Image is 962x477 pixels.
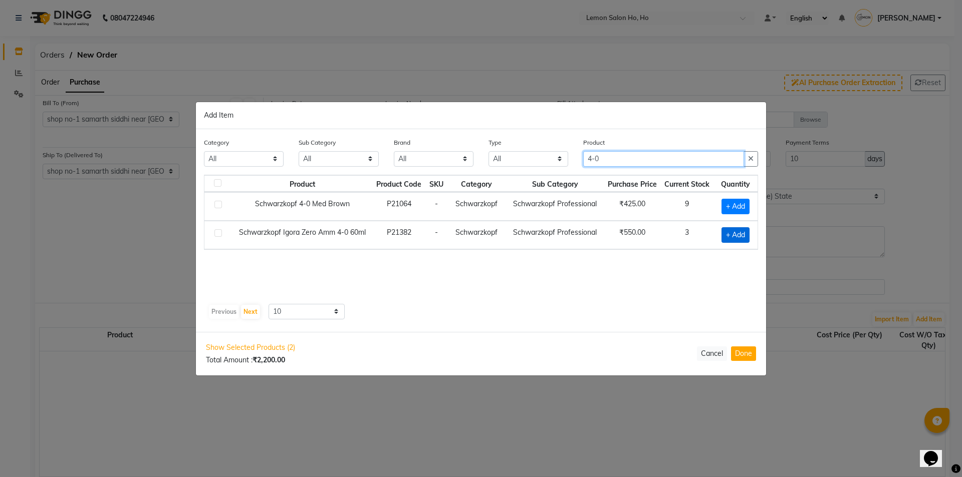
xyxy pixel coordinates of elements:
[373,221,425,249] td: P21382
[232,175,373,192] th: Product
[204,138,229,147] label: Category
[697,346,727,361] button: Cancel
[206,355,285,364] span: Total Amount :
[394,138,410,147] label: Brand
[506,221,604,249] td: Schwarzkopf Professional
[489,138,502,147] label: Type
[661,175,713,192] th: Current Stock
[196,102,766,129] div: Add Item
[604,192,660,221] td: ₹425.00
[731,346,756,361] button: Done
[232,192,373,221] td: Schwarzkopf 4-0 Med Brown
[206,342,295,353] span: Show Selected Products (2)
[425,175,447,192] th: SKU
[661,192,713,221] td: 9
[373,192,425,221] td: P21064
[253,355,285,364] b: ₹2,200.00
[241,305,260,319] button: Next
[713,175,758,192] th: Quantity
[425,192,447,221] td: -
[506,175,604,192] th: Sub Category
[661,221,713,249] td: 3
[506,192,604,221] td: Schwarzkopf Professional
[447,175,506,192] th: Category
[604,221,660,249] td: ₹550.00
[920,437,952,467] iframe: chat widget
[425,221,447,249] td: -
[447,221,506,249] td: Schwarzkopf
[447,192,506,221] td: Schwarzkopf
[722,227,750,243] span: + Add
[232,221,373,249] td: Schwarzkopf Igora Zero Amm 4-0 60ml
[373,175,425,192] th: Product Code
[583,138,605,147] label: Product
[299,138,336,147] label: Sub Category
[608,180,657,189] span: Purchase Price
[722,199,750,214] span: + Add
[583,151,744,167] input: Search or Scan Product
